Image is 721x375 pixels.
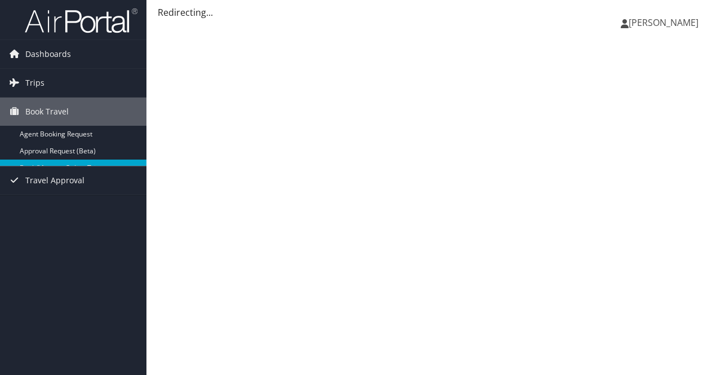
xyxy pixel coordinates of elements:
[25,7,137,34] img: airportal-logo.png
[25,98,69,126] span: Book Travel
[158,6,710,19] div: Redirecting...
[25,69,44,97] span: Trips
[25,166,84,195] span: Travel Approval
[629,16,698,29] span: [PERSON_NAME]
[25,40,71,68] span: Dashboards
[621,6,710,39] a: [PERSON_NAME]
